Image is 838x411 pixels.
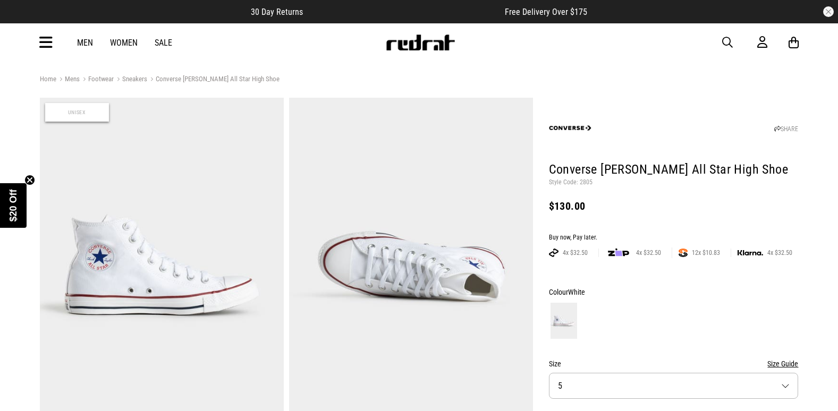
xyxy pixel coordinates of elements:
img: Redrat logo [385,35,455,50]
div: Colour [549,286,799,298]
span: $20 Off [8,189,19,221]
button: Size Guide [767,357,798,370]
p: Style Code: 2805 [549,178,799,187]
img: SPLITPAY [679,249,688,257]
a: Sneakers [114,75,147,85]
span: 5 [558,381,562,391]
div: $130.00 [549,200,799,212]
span: Free Delivery Over $175 [505,7,587,17]
button: Close teaser [24,175,35,185]
a: SHARE [774,125,798,133]
iframe: Customer reviews powered by Trustpilot [324,6,484,17]
span: Unisex [45,103,109,122]
img: zip [608,247,629,258]
img: Converse [549,107,591,149]
img: KLARNA [738,250,763,256]
a: Sale [155,38,172,48]
span: 4x $32.50 [632,249,665,257]
h1: Converse [PERSON_NAME] All Star High Shoe [549,161,799,178]
a: Men [77,38,93,48]
span: 30 Day Returns [251,7,303,17]
span: 4x $32.50 [558,249,592,257]
button: 5 [549,373,799,399]
span: White [568,288,585,296]
a: Women [110,38,138,48]
a: Footwear [80,75,114,85]
img: White [551,303,577,339]
span: 12x $10.83 [688,249,724,257]
img: AFTERPAY [549,249,558,257]
span: 4x $32.50 [763,249,797,257]
div: Size [549,357,799,370]
div: Buy now, Pay later. [549,234,799,242]
a: Converse [PERSON_NAME] All Star High Shoe [147,75,280,85]
a: Home [40,75,56,83]
a: Mens [56,75,80,85]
